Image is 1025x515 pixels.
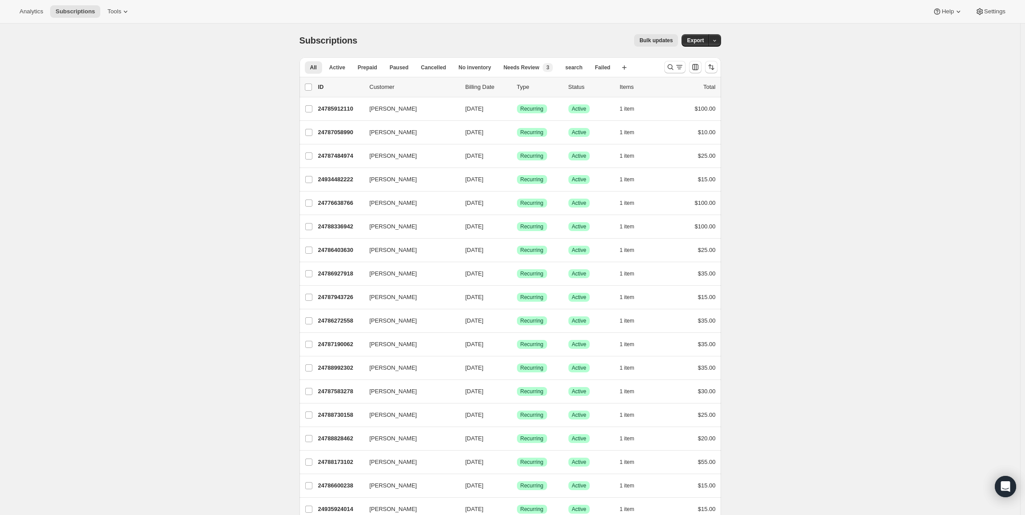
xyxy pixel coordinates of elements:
[364,196,453,210] button: [PERSON_NAME]
[565,64,583,71] span: search
[620,459,635,466] span: 1 item
[568,83,613,92] p: Status
[465,83,510,92] p: Billing Date
[300,36,358,45] span: Subscriptions
[318,244,716,256] div: 24786403630[PERSON_NAME][DATE]SuccessRecurringSuccessActive1 item$25.00
[572,247,587,254] span: Active
[20,8,43,15] span: Analytics
[620,129,635,136] span: 1 item
[698,152,716,159] span: $25.00
[465,388,484,395] span: [DATE]
[698,482,716,489] span: $15.00
[617,61,631,74] button: Create new view
[520,270,544,277] span: Recurring
[370,175,417,184] span: [PERSON_NAME]
[370,269,417,278] span: [PERSON_NAME]
[620,362,644,374] button: 1 item
[318,150,716,162] div: 24787484974[PERSON_NAME][DATE]SuccessRecurringSuccessActive1 item$25.00
[620,482,635,489] span: 1 item
[620,103,644,115] button: 1 item
[572,152,587,160] span: Active
[620,456,644,468] button: 1 item
[421,64,446,71] span: Cancelled
[364,408,453,422] button: [PERSON_NAME]
[620,364,635,371] span: 1 item
[504,64,540,71] span: Needs Review
[465,364,484,371] span: [DATE]
[55,8,95,15] span: Subscriptions
[698,247,716,253] span: $25.00
[318,315,716,327] div: 24786272558[PERSON_NAME][DATE]SuccessRecurringSuccessActive1 item$35.00
[318,83,363,92] p: ID
[682,34,709,47] button: Export
[572,200,587,207] span: Active
[318,385,716,398] div: 24787583278[PERSON_NAME][DATE]SuccessRecurringSuccessActive1 item$30.00
[318,340,363,349] p: 24787190062
[620,432,644,445] button: 1 item
[520,388,544,395] span: Recurring
[620,197,644,209] button: 1 item
[572,364,587,371] span: Active
[970,5,1011,18] button: Settings
[698,506,716,512] span: $15.00
[572,388,587,395] span: Active
[318,293,363,302] p: 24787943726
[695,105,716,112] span: $100.00
[465,506,484,512] span: [DATE]
[465,129,484,136] span: [DATE]
[572,411,587,419] span: Active
[572,317,587,324] span: Active
[318,173,716,186] div: 24934482222[PERSON_NAME][DATE]SuccessRecurringSuccessActive1 item$15.00
[364,125,453,140] button: [PERSON_NAME]
[465,152,484,159] span: [DATE]
[572,129,587,136] span: Active
[318,479,716,492] div: 24786600238[PERSON_NAME][DATE]SuccessRecurringSuccessActive1 item$15.00
[620,294,635,301] span: 1 item
[370,246,417,255] span: [PERSON_NAME]
[318,152,363,160] p: 24787484974
[520,176,544,183] span: Recurring
[698,317,716,324] span: $35.00
[358,64,377,71] span: Prepaid
[639,37,673,44] span: Bulk updates
[664,61,686,73] button: Search and filter results
[465,294,484,300] span: [DATE]
[370,387,417,396] span: [PERSON_NAME]
[465,200,484,206] span: [DATE]
[364,361,453,375] button: [PERSON_NAME]
[370,481,417,490] span: [PERSON_NAME]
[520,435,544,442] span: Recurring
[620,341,635,348] span: 1 item
[318,362,716,374] div: 24788992302[PERSON_NAME][DATE]SuccessRecurringSuccessActive1 item$35.00
[620,247,635,254] span: 1 item
[572,341,587,348] span: Active
[620,83,664,92] div: Items
[370,83,458,92] p: Customer
[458,64,491,71] span: No inventory
[318,338,716,351] div: 24787190062[PERSON_NAME][DATE]SuccessRecurringSuccessActive1 item$35.00
[634,34,678,47] button: Bulk updates
[50,5,100,18] button: Subscriptions
[364,337,453,351] button: [PERSON_NAME]
[465,105,484,112] span: [DATE]
[310,64,317,71] span: All
[465,270,484,277] span: [DATE]
[572,459,587,466] span: Active
[705,61,717,73] button: Sort the results
[370,316,417,325] span: [PERSON_NAME]
[620,506,635,513] span: 1 item
[520,411,544,419] span: Recurring
[370,222,417,231] span: [PERSON_NAME]
[318,197,716,209] div: 24776638766[PERSON_NAME][DATE]SuccessRecurringSuccessActive1 item$100.00
[318,199,363,208] p: 24776638766
[318,432,716,445] div: 24788828462[PERSON_NAME][DATE]SuccessRecurringSuccessActive1 item$20.00
[364,149,453,163] button: [PERSON_NAME]
[370,293,417,302] span: [PERSON_NAME]
[520,317,544,324] span: Recurring
[318,128,363,137] p: 24787058990
[620,150,644,162] button: 1 item
[572,506,587,513] span: Active
[364,431,453,446] button: [PERSON_NAME]
[620,411,635,419] span: 1 item
[465,411,484,418] span: [DATE]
